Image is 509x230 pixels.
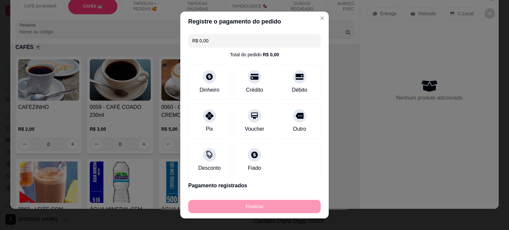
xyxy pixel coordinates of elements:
button: Close [317,13,327,23]
div: Voucher [245,125,264,133]
div: Dinheiro [199,86,219,94]
div: Total do pedido [230,51,279,58]
div: Crédito [246,86,263,94]
div: Outro [293,125,306,133]
p: Pagamento registrados [188,182,321,190]
div: Fiado [248,164,261,172]
div: Desconto [198,164,221,172]
div: Débito [292,86,307,94]
div: R$ 0,00 [263,51,279,58]
div: Pix [206,125,213,133]
input: Ex.: hambúrguer de cordeiro [192,34,317,47]
header: Registre o pagamento do pedido [180,12,329,31]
